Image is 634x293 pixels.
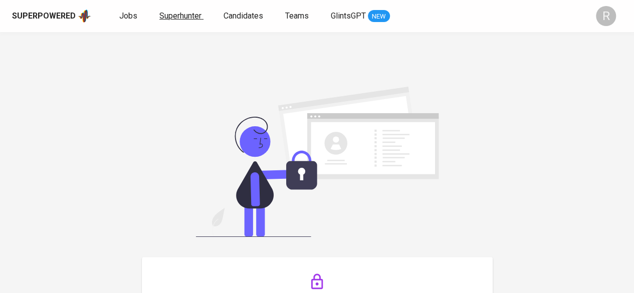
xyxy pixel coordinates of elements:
span: GlintsGPT [331,11,366,21]
span: Teams [285,11,309,21]
span: Jobs [119,11,137,21]
span: Superhunter [159,11,201,21]
a: GlintsGPT NEW [331,10,390,23]
a: Superhunter [159,10,203,23]
span: Candidates [224,11,263,21]
span: NEW [368,12,390,22]
a: Jobs [119,10,139,23]
a: Superpoweredapp logo [12,9,91,24]
div: Superpowered [12,11,76,22]
a: Candidates [224,10,265,23]
img: safe.svg [142,87,493,237]
a: Teams [285,10,311,23]
img: app logo [78,9,91,24]
div: R [596,6,616,26]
